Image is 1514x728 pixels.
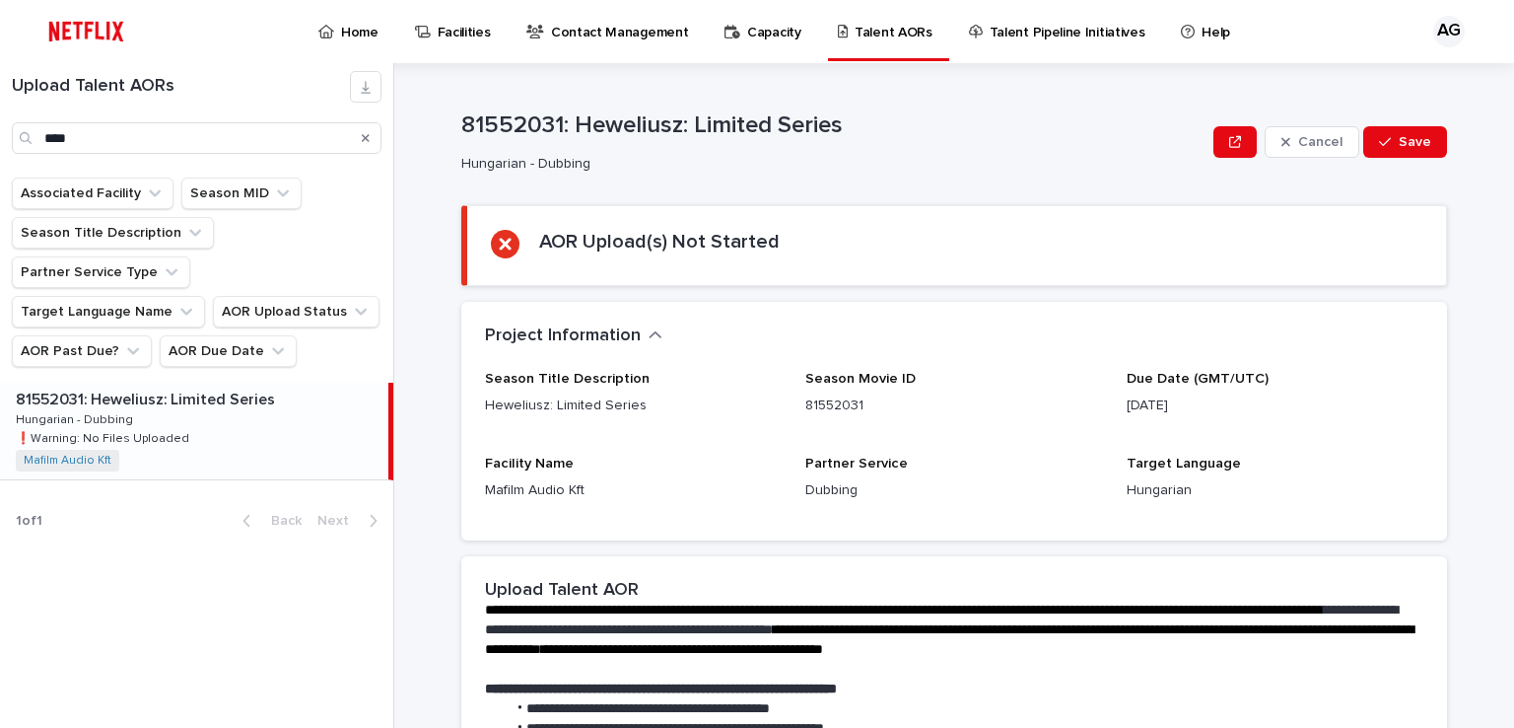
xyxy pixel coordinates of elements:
[213,296,379,328] button: AOR Upload Status
[1433,16,1465,47] div: AG
[539,230,780,254] h2: AOR Upload(s) Not Started
[485,457,574,471] span: Facility Name
[485,480,782,501] p: Mafilm Audio Kft
[461,156,1198,173] p: Hungarian - Dubbing
[1127,457,1241,471] span: Target Language
[805,372,916,386] span: Season Movie ID
[1265,126,1359,158] button: Cancel
[39,12,133,51] img: ifQbXi3ZQGMSEF7WDB7W
[181,178,302,209] button: Season MID
[1298,135,1342,149] span: Cancel
[12,76,350,98] h1: Upload Talent AORs
[12,256,190,288] button: Partner Service Type
[1399,135,1431,149] span: Save
[485,372,650,386] span: Season Title Description
[1363,126,1447,158] button: Save
[16,428,193,446] p: ❗️Warning: No Files Uploaded
[485,326,641,347] h2: Project Information
[1127,372,1269,386] span: Due Date (GMT/UTC)
[12,178,173,209] button: Associated Facility
[227,512,310,530] button: Back
[12,122,381,154] input: Search
[461,111,1205,140] p: 81552031: Heweliusz: Limited Series
[12,335,152,367] button: AOR Past Due?
[485,580,639,602] h2: Upload Talent AOR
[485,326,662,347] button: Project Information
[310,512,393,530] button: Next
[16,387,279,409] p: 81552031: Heweliusz: Limited Series
[1127,480,1423,501] p: Hungarian
[24,454,111,468] a: Mafilm Audio Kft
[485,396,782,416] p: Heweliusz: Limited Series
[805,480,1102,501] p: Dubbing
[259,514,302,528] span: Back
[1127,396,1423,416] p: [DATE]
[16,409,137,427] p: Hungarian - Dubbing
[160,335,297,367] button: AOR Due Date
[317,514,361,528] span: Next
[12,296,205,328] button: Target Language Name
[12,217,214,249] button: Season Title Description
[805,457,908,471] span: Partner Service
[805,396,1102,416] p: 81552031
